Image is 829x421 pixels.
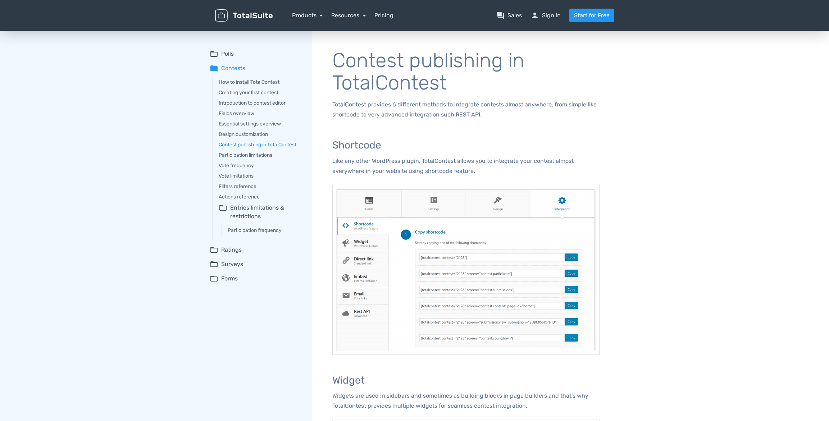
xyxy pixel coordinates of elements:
img: TotalSuite for WordPress [215,9,273,22]
a: personSign in [530,11,561,20]
span: folder [210,64,218,73]
a: Filters reference [219,183,302,190]
a: Design customization [219,131,302,138]
img: Shortcode integration [332,185,600,355]
summary: folderContests [210,64,302,73]
a: How to install TotalContest [219,78,302,86]
h3: Widget [332,375,600,386]
span: folder_open [210,246,218,254]
a: Pricing [374,11,393,20]
summary: folder_openRatings [210,246,302,254]
a: Participation frequency [228,226,302,234]
a: Fields overview [219,110,302,117]
span: folder_open [210,50,218,58]
a: Products [292,12,323,19]
p: Like any other WordPress plugin, TotalContest allows you to integrate your contest almost everywh... [332,156,600,176]
a: Resources [331,12,366,19]
span: folder_open [210,260,218,269]
summary: folder_openEntries limitations & restrictions [219,203,302,221]
span: folder_open [210,274,218,283]
summary: folder_openSurveys [210,260,302,269]
p: TotalContest provides 6 different methods to integrate contests almost anywhere, from simple like... [332,100,600,120]
a: Introduction to contest editor [219,99,302,107]
span: folder_open [219,203,227,221]
a: Contest publishing in TotalContest [219,141,302,148]
span: person [530,11,539,20]
a: Creating your first contest [219,89,302,96]
a: Participation limitations [219,151,302,159]
a: Start for Free [569,9,614,22]
p: Widgets are used in sidebars and sometimes as building blocks in page builders and that's why Tot... [332,391,600,411]
h1: Contest publishing in TotalContest [332,50,600,94]
summary: folder_openForms [210,274,302,283]
summary: folder_openPolls [210,50,302,58]
a: Vote limitations [219,172,302,180]
span: question_answer [496,11,505,20]
a: question_answerSales [496,11,522,20]
a: Essential settings overview [219,120,302,128]
a: Actions reference [219,193,302,201]
h3: Shortcode [332,140,600,151]
a: Vote frequency [219,162,302,169]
